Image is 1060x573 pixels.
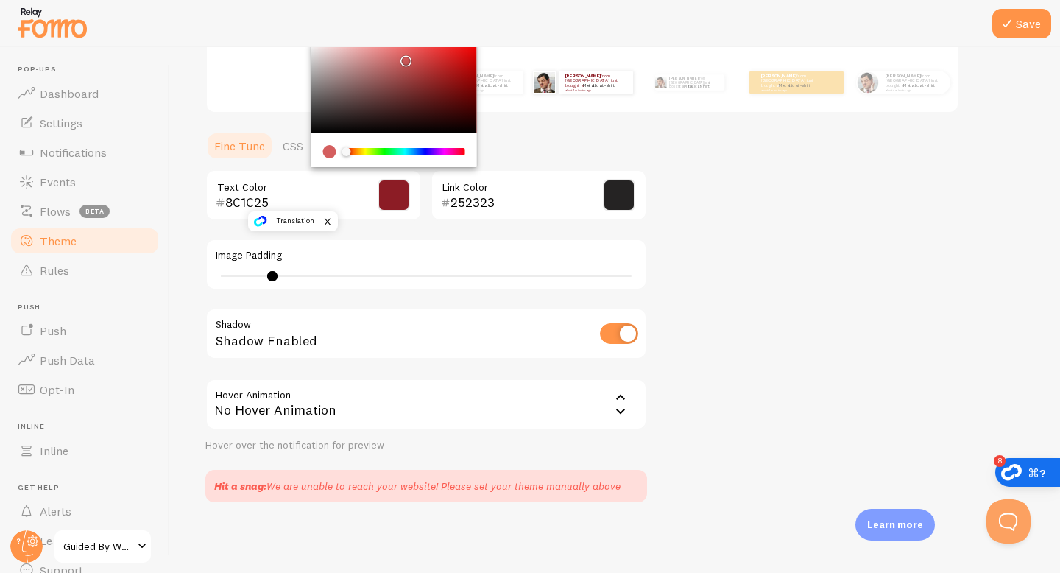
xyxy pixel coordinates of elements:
img: fomo-relay-logo-orange.svg [15,4,89,41]
a: Notifications [9,138,160,167]
span: Push Data [40,353,95,368]
small: about 4 minutes ago [459,88,516,91]
p: from [GEOGRAPHIC_DATA] just bought a [669,74,718,91]
p: Learn more [867,518,923,532]
a: Alerts [9,496,160,526]
a: Push Data [9,345,160,375]
strong: Hit a snag: [214,479,266,493]
p: from [GEOGRAPHIC_DATA] just bought a [565,73,627,91]
strong: [PERSON_NAME] [669,76,699,80]
a: Metallica t-shirt [903,82,935,88]
span: Push [18,303,160,312]
a: Metallica t-shirt [476,82,508,88]
span: Flows [40,204,71,219]
a: Settings [9,108,160,138]
div: current color is #D45F5F [323,145,336,158]
p: from [GEOGRAPHIC_DATA] just bought a [886,73,944,91]
p: from [GEOGRAPHIC_DATA] just bought a [761,73,820,91]
small: about 4 minutes ago [565,88,626,91]
small: about 4 minutes ago [886,88,943,91]
span: Opt-In [40,382,74,397]
div: Hover over the notification for preview [205,439,647,452]
a: Fine Tune [205,131,274,161]
a: Learn [9,526,160,555]
span: Events [40,175,76,189]
span: Dashboard [40,86,99,101]
iframe: Help Scout Beacon - Open [986,499,1031,544]
a: Metallica t-shirt [583,82,615,88]
span: Pop-ups [18,65,160,74]
a: Metallica t-shirt [684,84,709,88]
span: Settings [40,116,82,130]
strong: [PERSON_NAME] [886,73,921,79]
div: Shadow Enabled [205,308,647,362]
img: Fomo [857,71,878,93]
div: We are unable to reach your website! Please set your theme manually above [214,479,621,493]
span: Alerts [40,504,71,518]
span: Get Help [18,483,160,493]
span: beta [79,205,110,218]
a: Push [9,316,160,345]
a: Opt-In [9,375,160,404]
span: Guided By Words [63,538,133,555]
a: Inline [9,436,160,465]
img: Fomo [534,72,555,93]
span: Rules [40,263,69,278]
div: No Hover Animation [205,379,647,430]
a: Metallica t-shirt [779,82,810,88]
strong: [PERSON_NAME] [761,73,796,79]
a: Theme [9,226,160,256]
strong: [PERSON_NAME] [565,73,601,79]
p: from [GEOGRAPHIC_DATA] just bought a [459,73,517,91]
small: about 4 minutes ago [761,88,819,91]
a: Guided By Words [53,529,152,564]
span: Push [40,323,66,338]
span: Theme [40,233,77,248]
a: Events [9,167,160,197]
a: CSS [274,131,312,161]
span: Inline [40,443,68,458]
a: Rules [9,256,160,285]
div: Learn more [855,509,935,541]
span: Notifications [40,145,107,160]
a: Dashboard [9,79,160,108]
span: Inline [18,422,160,432]
a: Flows beta [9,197,160,226]
label: Image Padding [216,249,637,262]
div: Chrome color picker [311,42,477,167]
img: Fomo [654,77,666,88]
